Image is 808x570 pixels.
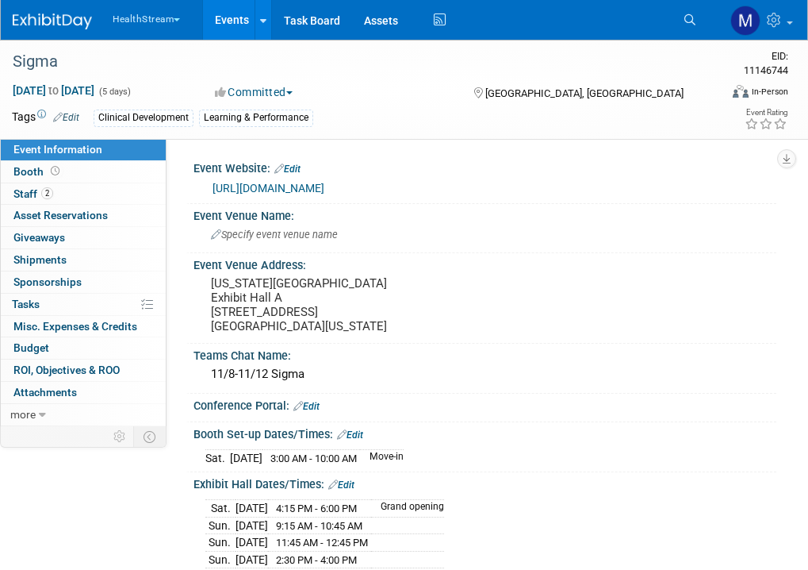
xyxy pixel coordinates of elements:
span: [GEOGRAPHIC_DATA], [GEOGRAPHIC_DATA] [485,87,684,99]
span: Misc. Expenses & Credits [13,320,137,333]
div: Learning & Performance [199,110,313,126]
span: Event ID: 11146744 [744,50,788,76]
div: Event Rating [745,109,787,117]
div: Event Format [668,83,788,106]
span: 2:30 PM - 4:00 PM [276,554,357,566]
pre: [US_STATE][GEOGRAPHIC_DATA] Exhibit Hall A [STREET_ADDRESS] [GEOGRAPHIC_DATA][US_STATE] [211,276,419,333]
a: Edit [274,164,301,175]
a: Tasks [1,294,166,315]
a: [URL][DOMAIN_NAME] [213,182,324,194]
a: ROI, Objectives & ROO [1,360,166,381]
span: Staff [13,187,53,200]
td: [DATE] [236,551,268,568]
span: Giveaways [13,231,65,244]
div: Booth Set-up Dates/Times: [193,422,776,443]
span: Asset Reservations [13,209,108,221]
td: [DATE] [230,449,262,466]
td: Sun. [205,517,236,534]
div: Clinical Development [94,110,193,126]
span: Sponsorships [13,275,82,288]
span: more [10,408,36,421]
span: [DATE] [DATE] [12,83,95,98]
td: Grand opening [371,499,444,517]
img: ExhibitDay [13,13,92,29]
a: Sponsorships [1,272,166,293]
span: 11:45 AM - 12:45 PM [276,537,368,549]
span: Booth [13,165,63,178]
a: more [1,404,166,426]
div: 11/8-11/12 Sigma [205,362,764,387]
a: Giveaways [1,227,166,248]
a: Event Information [1,139,166,160]
td: Sat. [205,449,230,466]
a: Misc. Expenses & Credits [1,316,166,337]
td: Toggle Event Tabs [134,426,167,447]
a: Edit [53,112,79,123]
img: Format-Inperson.png [733,85,749,98]
a: Budget [1,337,166,359]
div: Teams Chat Name: [193,344,776,364]
a: Asset Reservations [1,205,166,226]
div: Exhibit Hall Dates/Times: [193,472,776,493]
a: Edit [337,429,363,441]
div: Event Website: [193,156,776,177]
span: to [46,84,61,97]
td: Sat. [205,499,236,517]
span: (5 days) [98,87,131,97]
span: Shipments [13,253,67,266]
td: Tags [12,109,79,127]
div: Event Venue Address: [193,253,776,273]
div: In-Person [751,86,788,98]
td: Sun. [205,551,236,568]
span: 9:15 AM - 10:45 AM [276,520,362,532]
td: [DATE] [236,499,268,517]
span: Event Information [13,143,102,156]
td: Move-in [360,449,404,466]
a: Booth [1,161,166,183]
a: Staff2 [1,183,166,205]
span: Budget [13,341,49,354]
div: Sigma [7,48,710,76]
span: Attachments [13,386,77,399]
a: Edit [293,401,320,412]
span: Booth not reserved yet [48,165,63,177]
span: ROI, Objectives & ROO [13,364,120,376]
td: Personalize Event Tab Strip [106,426,134,447]
button: Committed [209,84,299,100]
span: Specify event venue name [211,229,338,241]
td: [DATE] [236,517,268,534]
a: Edit [328,479,354,491]
td: [DATE] [236,534,268,552]
div: Event Venue Name: [193,204,776,224]
span: 3:00 AM - 10:00 AM [270,453,357,464]
a: Shipments [1,249,166,271]
a: Attachments [1,382,166,403]
span: Tasks [12,298,40,310]
img: Maya Storry [730,6,760,36]
div: Conference Portal: [193,394,776,414]
span: 2 [41,187,53,199]
span: 4:15 PM - 6:00 PM [276,503,357,514]
td: Sun. [205,534,236,552]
